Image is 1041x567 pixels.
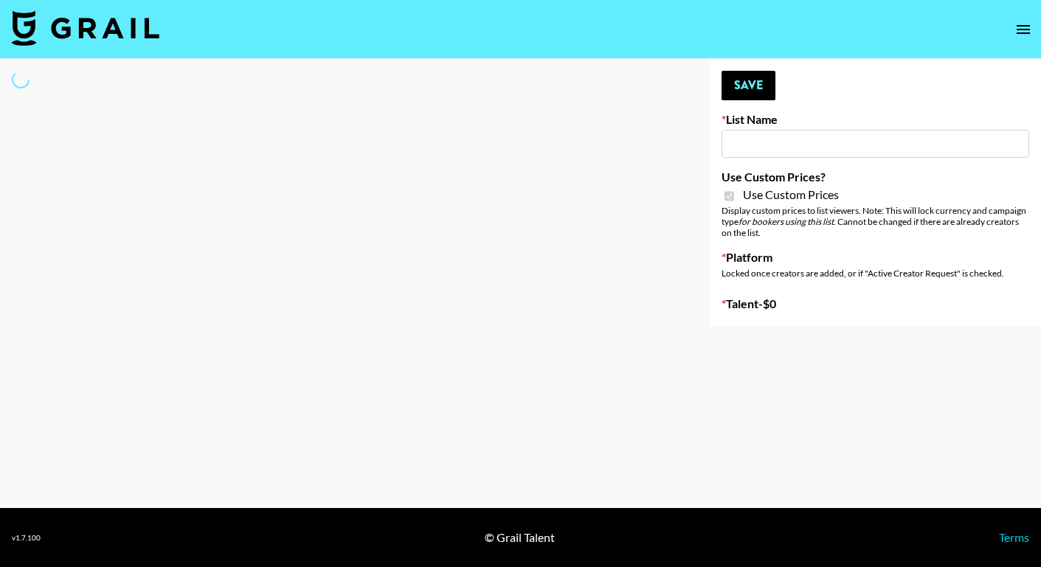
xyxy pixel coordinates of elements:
label: Use Custom Prices? [722,170,1029,184]
em: for bookers using this list [739,216,834,227]
label: Platform [722,250,1029,265]
div: © Grail Talent [485,530,555,545]
img: Grail Talent [12,10,159,46]
a: Terms [999,530,1029,544]
div: Display custom prices to list viewers. Note: This will lock currency and campaign type . Cannot b... [722,205,1029,238]
button: Save [722,71,775,100]
div: v 1.7.100 [12,533,41,543]
div: Locked once creators are added, or if "Active Creator Request" is checked. [722,268,1029,279]
label: Talent - $ 0 [722,296,1029,311]
span: Use Custom Prices [743,187,839,202]
label: List Name [722,112,1029,127]
button: open drawer [1009,15,1038,44]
